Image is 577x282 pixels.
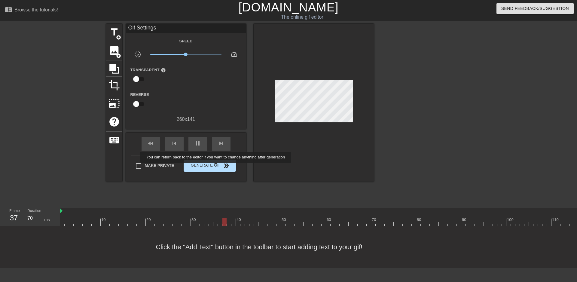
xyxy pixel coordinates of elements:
[191,217,197,223] div: 30
[134,51,141,58] span: slow_motion_video
[223,162,230,169] span: double_arrow
[194,140,201,147] span: pause
[27,209,41,213] label: Duration
[496,3,574,14] button: Send Feedback/Suggestion
[5,6,12,13] span: menu_book
[108,116,120,127] span: help
[161,68,166,73] span: help
[462,217,467,223] div: 90
[5,6,58,15] a: Browse the tutorials!
[108,134,120,146] span: keyboard
[130,92,149,98] label: Reverse
[372,217,377,223] div: 70
[14,7,58,12] div: Browse the tutorials!
[186,162,233,169] span: Generate Gif
[108,45,120,56] span: image
[147,140,154,147] span: fast_rewind
[195,14,409,21] div: The online gif editor
[5,208,23,225] div: Frame
[108,26,120,38] span: title
[184,160,236,172] button: Generate Gif
[230,51,238,58] span: speed
[126,24,246,33] div: Gif Settings
[130,67,166,73] label: Transparent
[146,217,152,223] div: 20
[507,217,514,223] div: 100
[179,38,192,44] label: Speed
[126,116,246,123] div: 260 x 141
[501,5,569,12] span: Send Feedback/Suggestion
[108,98,120,109] span: photo_size_select_large
[116,53,121,58] span: add_circle
[145,163,174,169] span: Make Private
[218,140,225,147] span: skip_next
[237,217,242,223] div: 40
[552,217,560,223] div: 110
[282,217,287,223] div: 50
[101,217,107,223] div: 10
[44,217,50,223] div: ms
[116,35,121,40] span: add_circle
[9,213,18,223] div: 37
[171,140,178,147] span: skip_previous
[108,79,120,91] span: crop
[238,1,338,14] a: [DOMAIN_NAME]
[417,217,422,223] div: 80
[327,217,332,223] div: 60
